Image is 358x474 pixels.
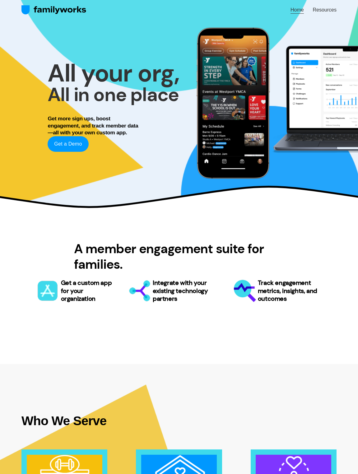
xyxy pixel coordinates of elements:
[258,279,323,303] h3: Track engagement metrics, insights, and outcomes
[48,82,179,107] strong: All in one place
[313,6,336,14] a: Resources
[21,411,337,430] p: Who We Serve
[48,57,179,89] strong: All your org,
[153,279,218,303] h3: Integrate with your existing technology partners
[48,115,139,136] h4: Get more sign ups, boost engagement, and track member data—all with your own custom app.
[61,279,114,303] h3: Get a custom app for your organization
[74,240,267,272] strong: A member engagement suite for families.
[48,136,88,152] a: Get a Demo
[291,6,304,14] a: Home
[21,5,86,15] img: FamilyWorks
